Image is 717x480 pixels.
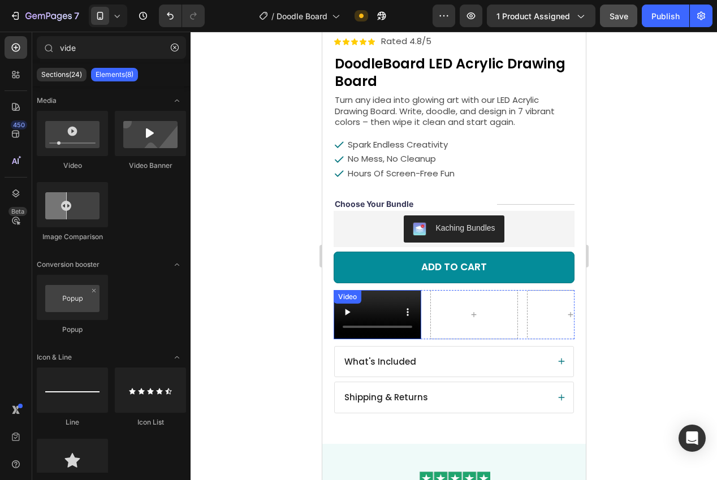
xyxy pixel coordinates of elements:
button: 1 product assigned [487,5,595,27]
span: Media [37,96,57,106]
span: Toggle open [168,92,186,110]
div: Image Comparison [37,232,108,242]
div: Video Banner [115,161,186,171]
span: Save [610,11,628,21]
div: 450 [11,120,27,129]
div: Beta [8,207,27,216]
div: Open Intercom Messenger [679,425,706,452]
div: Line [37,417,108,427]
input: Search Sections & Elements [37,36,186,59]
span: Icon & Line [37,352,72,362]
button: Save [600,5,637,27]
div: Icon List [115,417,186,427]
div: Publish [651,10,680,22]
p: Elements(8) [96,70,133,79]
iframe: Design area [322,32,586,480]
span: Toggle open [168,348,186,366]
div: Video [37,161,108,171]
div: Undo/Redo [159,5,205,27]
span: Conversion booster [37,260,100,270]
p: 7 [74,9,79,23]
div: Popup [37,325,108,335]
button: Publish [642,5,689,27]
p: Sections(24) [41,70,82,79]
img: gempages_581909699583017945-6c94acb3-89da-4f3a-808e-245f14a1de6a.png [96,439,168,453]
span: Toggle open [168,256,186,274]
button: 7 [5,5,84,27]
span: Doodle Board [277,10,327,22]
span: / [271,10,274,22]
span: 1 product assigned [496,10,570,22]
